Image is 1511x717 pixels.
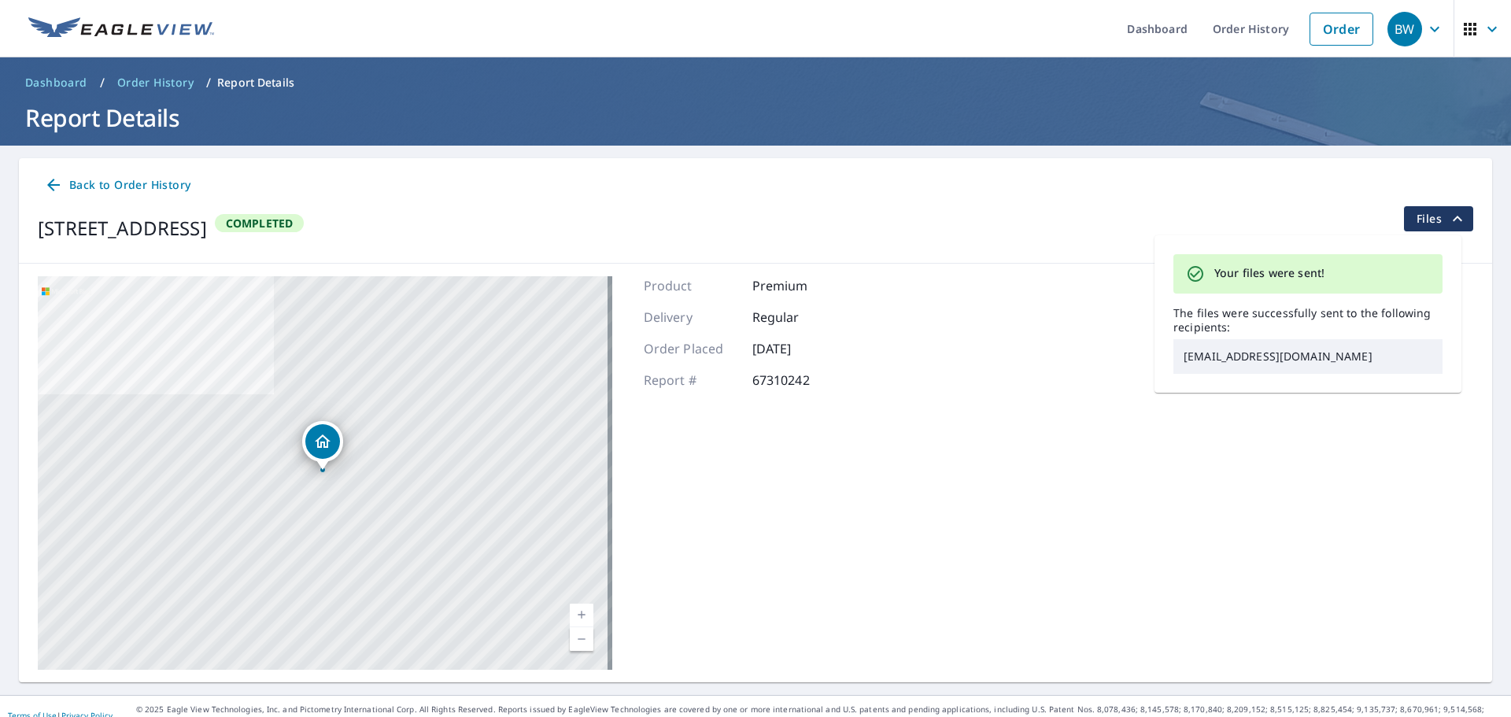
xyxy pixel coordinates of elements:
nav: breadcrumb [19,70,1492,95]
p: The files were successfully sent to the following recipients: [1173,306,1443,334]
a: Current Level 17, Zoom Out [570,627,593,651]
span: Back to Order History [44,176,190,195]
img: EV Logo [28,17,214,41]
p: 67310242 [752,371,847,390]
p: Order Placed [644,339,738,358]
div: Your files were sent! [1214,259,1324,289]
p: Product [644,276,738,295]
span: Completed [216,216,303,231]
div: [STREET_ADDRESS] [38,214,207,242]
p: Report # [644,371,738,390]
p: Premium [752,276,847,295]
span: Order History [117,75,194,91]
span: Dashboard [25,75,87,91]
div: Dropped pin, building 1, Residential property, 2437 Shelby Cir Kissimmee, FL 34743 [302,421,343,470]
a: Order History [111,70,200,95]
p: [DATE] [752,339,847,358]
a: Back to Order History [38,171,197,200]
a: Dashboard [19,70,94,95]
div: BW [1387,12,1422,46]
p: Delivery [644,308,738,327]
p: [EMAIL_ADDRESS][DOMAIN_NAME] [1173,339,1443,374]
a: Order [1310,13,1373,46]
h1: Report Details [19,102,1492,134]
button: filesDropdownBtn-67310242 [1403,206,1473,231]
li: / [100,73,105,92]
a: Current Level 17, Zoom In [570,604,593,627]
p: Regular [752,308,847,327]
span: Files [1417,209,1467,228]
p: Report Details [217,75,294,91]
li: / [206,73,211,92]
